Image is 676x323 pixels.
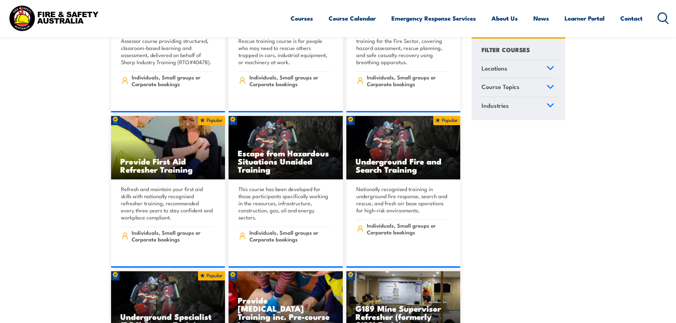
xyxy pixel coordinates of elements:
p: Nationally recognised training in underground fire response, search and rescue, and fresh air bas... [356,185,449,214]
span: Industries [482,101,509,110]
h3: Provide First Aid Refresher Training [120,157,216,173]
p: A 4-day face-to-face Trainer and Assessor course providing structured, classroom-based learning a... [121,30,213,66]
a: Underground Fire and Search Training [346,116,461,180]
h3: Escape from Hazardous Situations Unaided Training [238,149,334,173]
p: Specialist confined space rescue training for the Fire Sector, covering hazard assessment, rescue... [356,30,449,66]
a: Course Topics [478,79,557,97]
span: Individuals, Small groups or Corporate bookings [367,74,448,87]
a: Course Calendar [329,9,376,28]
a: Emergency Response Services [391,9,476,28]
span: Individuals, Small groups or Corporate bookings [249,229,331,243]
span: Locations [482,63,507,73]
a: Industries [478,97,557,116]
a: About Us [491,9,518,28]
h3: Underground Fire and Search Training [356,157,451,173]
a: Provide First Aid Refresher Training [111,116,225,180]
span: Individuals, Small groups or Corporate bookings [249,74,331,87]
p: Our nationally accredited Road Crash Rescue training course is for people who may need to rescue ... [238,30,331,66]
h4: FILTER COURSES [482,45,530,54]
img: Underground mine rescue [229,116,343,180]
a: Contact [620,9,643,28]
a: Courses [291,9,313,28]
span: Individuals, Small groups or Corporate bookings [132,229,213,243]
a: News [533,9,549,28]
span: Individuals, Small groups or Corporate bookings [132,74,213,87]
img: Provide First Aid (Blended Learning) [111,116,225,180]
a: Escape from Hazardous Situations Unaided Training [229,116,343,180]
a: Locations [478,60,557,78]
img: Underground mine rescue [346,116,461,180]
span: Course Topics [482,82,520,92]
a: Learner Portal [565,9,605,28]
span: Individuals, Small groups or Corporate bookings [367,222,448,235]
p: This course has been developed for those participants specifically working in the resources, infr... [238,185,331,221]
p: Refresh and maintain your first aid skills with nationally recognised refresher training, recomme... [121,185,213,221]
